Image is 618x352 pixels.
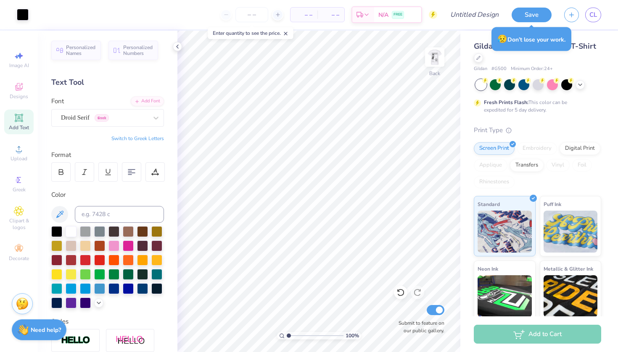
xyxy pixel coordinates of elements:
[131,96,164,106] div: Add Font
[426,49,443,65] img: Back
[51,96,64,106] label: Font
[9,62,29,69] span: Image AI
[544,264,593,273] span: Metallic & Glitter Ink
[66,44,96,56] span: Personalized Names
[544,211,598,253] img: Puff Ink
[51,77,164,88] div: Text Tool
[346,332,359,339] span: 100 %
[497,34,507,44] span: 😥
[484,99,528,106] strong: Fresh Prints Flash:
[478,275,532,317] img: Neon Ink
[394,319,444,334] label: Submit to feature on our public gallery.
[511,65,553,73] span: Minimum Order: 24 +
[111,135,164,142] button: Switch to Greek Letters
[589,10,597,20] span: CL
[572,159,592,172] div: Foil
[9,124,29,131] span: Add Text
[544,200,561,209] span: Puff Ink
[10,93,28,100] span: Designs
[491,27,571,51] div: Don’t lose your work.
[474,125,601,135] div: Print Type
[512,8,552,22] button: Save
[517,142,557,155] div: Embroidery
[429,70,440,77] div: Back
[478,211,532,253] img: Standard
[585,8,601,22] a: CL
[478,264,498,273] span: Neon Ink
[546,159,570,172] div: Vinyl
[208,27,293,39] div: Enter quantity to see the price.
[296,10,312,19] span: – –
[322,10,339,19] span: – –
[123,44,153,56] span: Personalized Numbers
[474,65,487,73] span: Gildan
[510,159,544,172] div: Transfers
[474,159,507,172] div: Applique
[484,99,587,114] div: This color can be expedited for 5 day delivery.
[444,6,505,23] input: Untitled Design
[474,142,515,155] div: Screen Print
[560,142,600,155] div: Digital Print
[474,176,515,188] div: Rhinestones
[474,41,596,51] span: Gildan Adult Heavy Cotton T-Shirt
[235,7,268,22] input: – –
[394,12,402,18] span: FREE
[478,200,500,209] span: Standard
[378,10,388,19] span: N/A
[544,275,598,317] img: Metallic & Glitter Ink
[491,65,507,73] span: # G500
